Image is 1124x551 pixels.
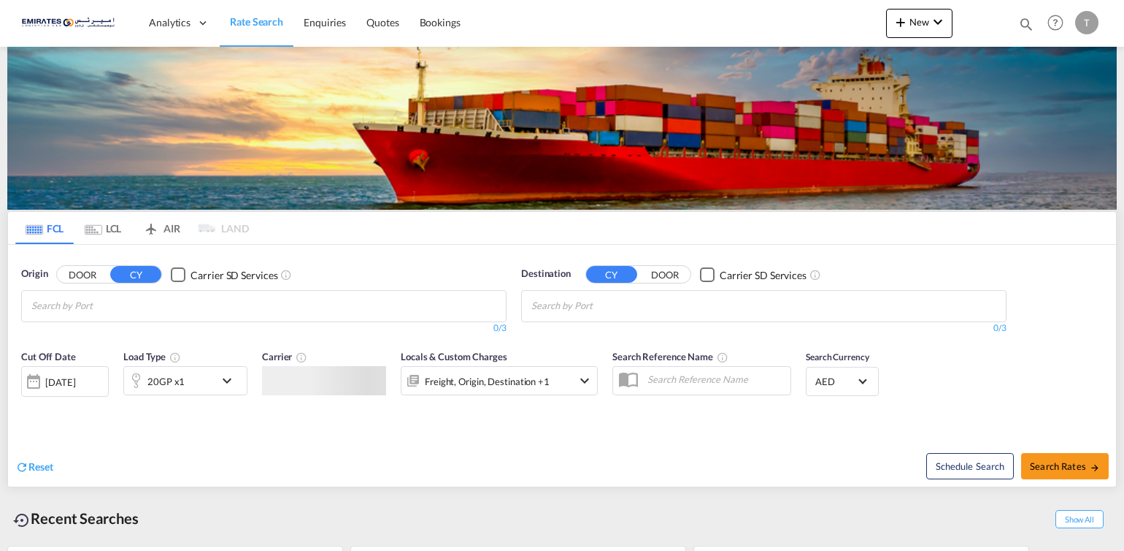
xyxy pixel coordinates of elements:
input: Chips input. [31,294,170,318]
span: New [892,16,947,28]
md-pagination-wrapper: Use the left and right arrow keys to navigate between tabs [15,212,249,244]
md-tab-item: FCL [15,212,74,244]
span: Search Rates [1030,460,1100,472]
div: 0/3 [521,322,1006,335]
div: 20GP x1 [147,371,185,392]
span: Cut Off Date [21,351,76,362]
span: AED [815,375,856,388]
div: Freight Origin Destination Factory Stuffing [425,371,550,392]
md-tab-item: LCL [74,212,132,244]
span: Destination [521,267,571,281]
md-icon: icon-arrow-right [1090,463,1100,473]
md-icon: icon-backup-restore [13,512,31,529]
span: Rate Search [230,15,283,28]
button: icon-plus 400-fgNewicon-chevron-down [886,9,952,38]
span: Help [1043,10,1068,35]
div: Recent Searches [7,502,145,535]
span: Enquiries [304,16,346,28]
img: c67187802a5a11ec94275b5db69a26e6.png [22,7,120,39]
span: Origin [21,267,47,281]
md-datepicker: Select [21,395,32,415]
md-icon: icon-information-outline [169,351,181,363]
md-icon: The selected Trucker/Carrierwill be displayed in the rate results If the rates are from another f... [296,351,307,363]
button: CY [110,266,161,283]
div: OriginDOOR CY Checkbox No InkUnchecked: Search for CY (Container Yard) services for all selected ... [8,245,1116,487]
md-checkbox: Checkbox No Ink [171,267,277,282]
md-icon: icon-chevron-down [218,372,243,389]
span: Locals & Custom Charges [401,351,507,362]
div: Help [1043,10,1075,37]
md-icon: Unchecked: Search for CY (Container Yard) services for all selected carriers.Checked : Search for... [280,269,292,281]
div: icon-magnify [1018,16,1034,38]
div: Freight Origin Destination Factory Stuffingicon-chevron-down [401,366,598,395]
md-icon: Unchecked: Search for CY (Container Yard) services for all selected carriers.Checked : Search for... [809,269,821,281]
button: DOOR [639,267,690,284]
md-icon: icon-chevron-down [576,372,593,389]
span: Reset [28,460,53,473]
button: Note: By default Schedule search will only considerorigin ports, destination ports and cut off da... [926,453,1014,479]
span: Carrier [262,351,307,362]
span: Analytics [149,15,190,30]
md-checkbox: Checkbox No Ink [700,267,807,282]
span: Quotes [366,16,399,28]
div: icon-refreshReset [15,460,53,476]
input: Chips input. [531,294,670,318]
div: [DATE] [21,366,109,397]
div: T [1075,11,1098,34]
div: [DATE] [45,376,75,389]
md-chips-wrap: Chips container with autocompletion. Enter the text area, type text to search, and then use the u... [29,291,176,318]
img: LCL+%26+FCL+BACKGROUND.png [7,47,1117,210]
md-icon: Your search will be saved by the below given name [717,351,728,363]
span: Search Currency [806,351,869,362]
div: 0/3 [21,322,507,335]
md-icon: icon-airplane [142,220,160,231]
md-chips-wrap: Chips container with autocompletion. Enter the text area, type text to search, and then use the u... [529,291,676,318]
md-tab-item: AIR [132,212,190,244]
md-icon: icon-magnify [1018,16,1034,32]
div: Carrier SD Services [720,268,807,283]
button: DOOR [57,267,108,284]
span: Search Reference Name [612,351,728,362]
span: Show All [1055,510,1104,528]
input: Search Reference Name [640,368,790,390]
md-icon: icon-plus 400-fg [892,13,909,31]
button: Search Ratesicon-arrow-right [1021,453,1109,479]
div: 20GP x1icon-chevron-down [123,366,247,395]
div: Carrier SD Services [190,268,277,283]
button: CY [586,266,637,283]
md-select: Select Currency: د.إ AEDUnited Arab Emirates Dirham [814,370,871,392]
span: Load Type [123,351,181,362]
md-icon: icon-refresh [15,460,28,474]
span: Bookings [420,16,461,28]
md-icon: icon-chevron-down [929,13,947,31]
